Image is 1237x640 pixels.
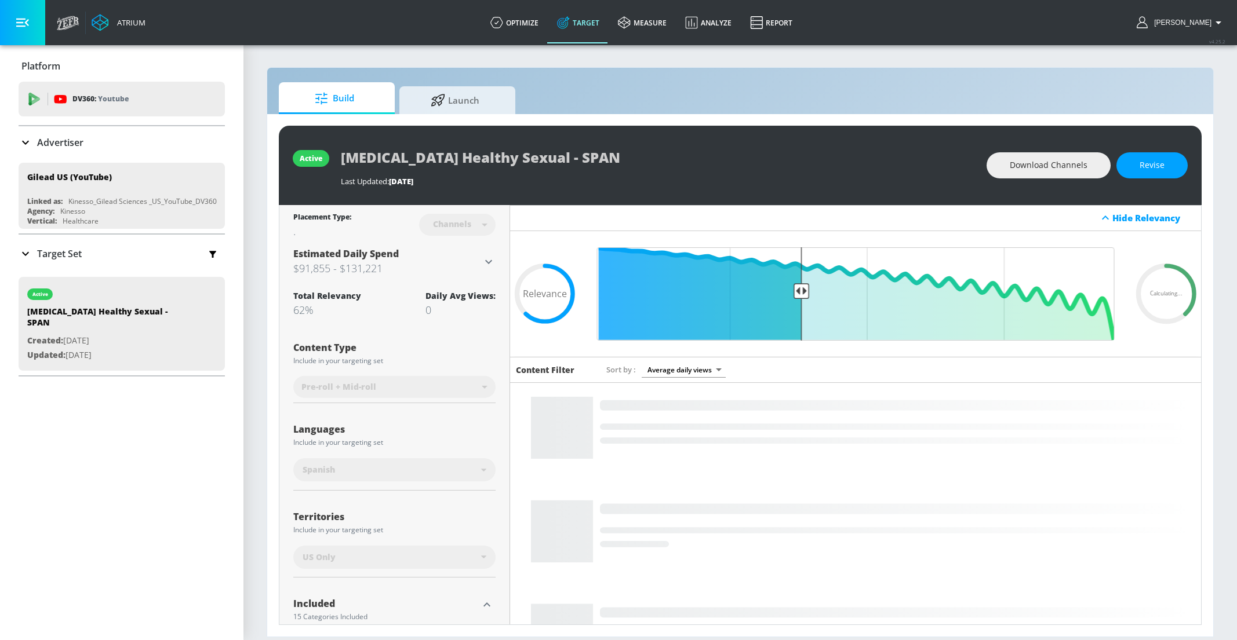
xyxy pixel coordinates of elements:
div: Languages [293,425,496,434]
div: Last Updated: [341,176,975,186]
div: active[MEDICAL_DATA] Healthy Sexual - SPANCreated:[DATE]Updated:[DATE] [19,277,225,371]
div: Total Relevancy [293,290,361,301]
div: Atrium [112,17,145,28]
p: Youtube [98,93,129,105]
span: Calculating... [1150,291,1183,297]
div: Estimated Daily Spend$91,855 - $131,221 [293,247,496,276]
div: Spanish [293,458,496,481]
div: Include in your targeting set [293,526,496,533]
span: Spanish [303,464,335,476]
span: Updated: [27,349,66,360]
span: login as: veronica.hernandez@zefr.com [1149,19,1211,27]
a: Report [741,2,802,43]
div: [MEDICAL_DATA] Healthy Sexual - SPAN [27,306,190,334]
div: active [32,291,48,297]
input: Final Threshold [591,247,1120,341]
div: Include in your targeting set [293,439,496,446]
span: Download Channels [1010,158,1087,173]
p: [DATE] [27,334,190,348]
button: [PERSON_NAME] [1137,16,1225,30]
div: Linked as: [27,196,63,206]
span: Estimated Daily Spend [293,247,399,260]
div: Content Type [293,343,496,352]
a: Target [548,2,609,43]
span: Relevance [523,289,567,298]
a: measure [609,2,676,43]
div: Agency: [27,206,54,216]
div: Placement Type: [293,212,351,224]
div: Platform [19,50,225,82]
p: [DATE] [27,348,190,363]
p: DV360: [72,93,129,105]
span: v 4.25.2 [1209,38,1225,45]
div: Healthcare [63,216,99,226]
h6: Content Filter [516,364,574,375]
div: US Only [293,546,496,569]
div: Channels [427,219,477,229]
button: Revise [1116,152,1188,178]
span: Pre-roll + Mid-roll [301,381,376,393]
div: Vertical: [27,216,57,226]
span: Launch [411,86,499,114]
span: [DATE] [389,176,413,186]
div: Hide Relevancy [510,205,1202,231]
span: Revise [1140,158,1165,173]
div: Daily Avg Views: [425,290,496,301]
div: Gilead US (YouTube) [27,171,112,182]
p: Platform [21,60,60,72]
div: Gilead US (YouTube)Linked as:Kinesso_Gilead Sciences _US_YouTube_DV360Agency:KinessoVertical:Heal... [19,163,225,229]
button: Download Channels [987,152,1111,178]
div: DV360: Youtube [19,82,225,116]
a: optimize [481,2,548,43]
div: Average daily views [642,362,726,378]
div: Territories [293,512,496,521]
span: Build [290,85,379,112]
span: US Only [303,551,336,563]
h3: $91,855 - $131,221 [293,260,482,276]
div: 0 [425,303,496,317]
span: Created: [27,335,63,346]
div: Kinesso_Gilead Sciences _US_YouTube_DV360 [68,196,217,206]
div: Kinesso [60,206,85,216]
p: Advertiser [37,136,83,149]
div: active [300,153,322,163]
div: 15 Categories Included [293,613,478,620]
div: Included [293,599,478,608]
p: Target Set [37,247,82,260]
a: Analyze [676,2,741,43]
div: Target Set [19,235,225,273]
div: 62% [293,303,361,317]
div: Include in your targeting set [293,357,496,364]
div: Hide Relevancy [1112,212,1195,224]
div: Advertiser [19,126,225,159]
span: Sort by [606,364,636,375]
a: Atrium [92,14,145,31]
